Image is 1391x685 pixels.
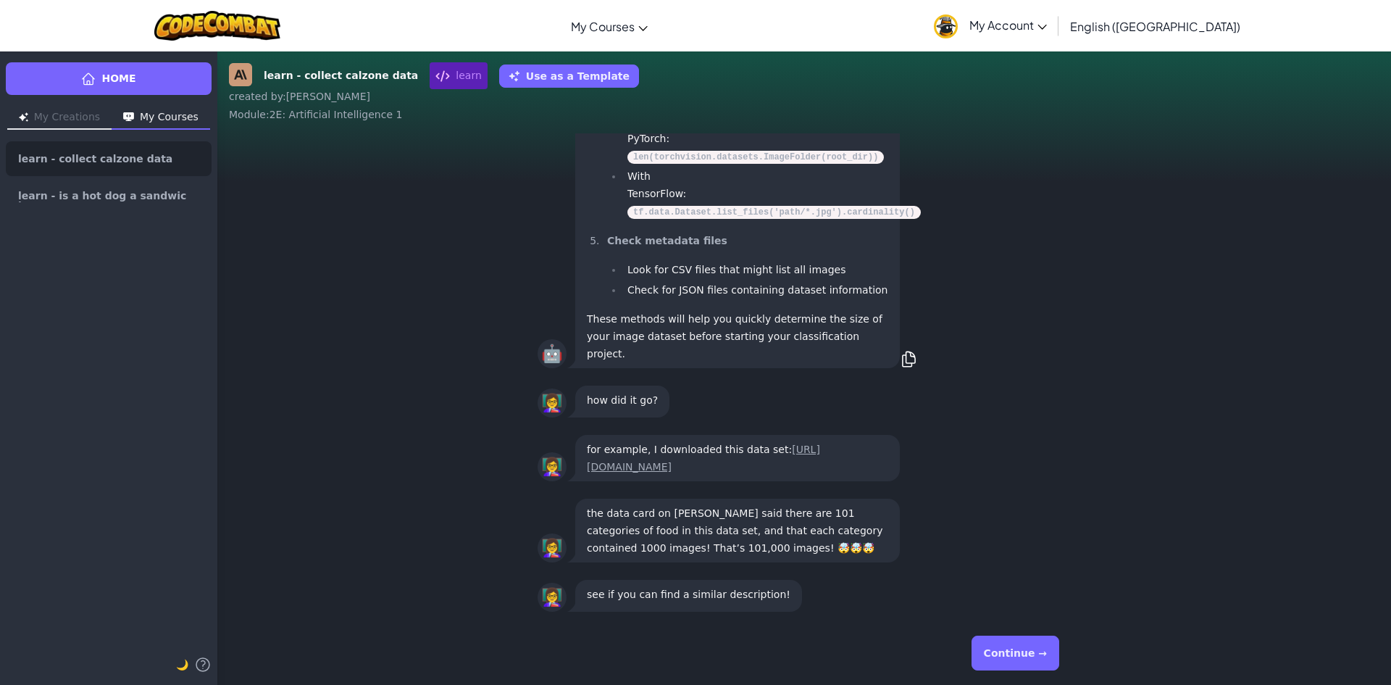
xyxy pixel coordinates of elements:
div: 🤖 [538,339,567,368]
span: My Courses [571,19,635,34]
a: My Courses [564,7,655,46]
button: My Creations [7,107,112,130]
code: len(torchvision.datasets.ImageFolder(root_dir)) [627,151,884,164]
div: 👩‍🏫 [538,583,567,612]
button: My Courses [112,107,210,130]
a: learn - is a hot dog a sandwich? [6,179,212,214]
a: My Account [927,3,1054,49]
li: With PyTorch: [623,112,888,165]
p: for example, I downloaded this data set: [587,441,888,476]
span: learn - collect calzone data [18,154,172,164]
li: Check for JSON files containing dataset information [623,281,888,299]
a: learn - collect calzone data [6,141,212,176]
div: Module : 2E: Artificial Intelligence 1 [229,107,1379,122]
span: Home [101,71,135,86]
span: My Account [969,17,1047,33]
button: 🌙 [176,656,188,673]
div: 👩‍🏫 [538,452,567,481]
p: the data card on [PERSON_NAME] said there are 101 categories of food in this data set, and that e... [587,505,888,557]
div: 👩‍🏫 [538,534,567,562]
a: Home [6,62,212,95]
strong: learn - collect calzone data [264,68,418,83]
code: tf.data.Dataset.list_files('path/*.jpg').cardinality() [627,206,921,219]
p: how did it go? [587,391,658,409]
div: 👩‍🏫 [538,389,567,418]
a: English ([GEOGRAPHIC_DATA]) [1063,7,1248,46]
span: learn - is a hot dog a sandwich? [18,191,199,202]
li: With TensorFlow: [623,167,888,220]
p: These methods will help you quickly determine the size of your image dataset before starting your... [587,310,888,362]
button: Continue → [972,636,1059,671]
button: Use as a Template [499,65,639,88]
li: Look for CSV files that might list all images [623,261,888,278]
img: avatar [934,14,958,38]
span: created by : [PERSON_NAME] [229,91,370,102]
img: CodeCombat logo [154,11,281,41]
span: 🌙 [176,659,188,671]
strong: Check metadata files [607,235,727,246]
img: Claude [229,63,252,86]
span: English ([GEOGRAPHIC_DATA]) [1070,19,1240,34]
span: learn [430,62,487,89]
p: see if you can find a similar description! [587,586,790,603]
img: Icon [19,112,28,122]
img: Icon [123,112,134,122]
